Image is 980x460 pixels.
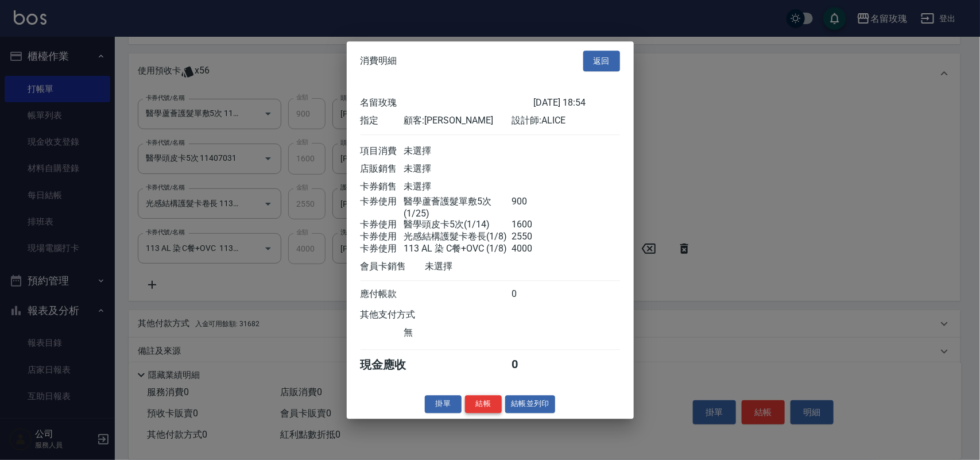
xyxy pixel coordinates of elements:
div: 卡券使用 [361,243,404,255]
div: 1600 [512,219,555,231]
div: [DATE] 18:54 [533,97,620,109]
div: 卡券銷售 [361,181,404,193]
div: 未選擇 [404,181,512,193]
div: 其他支付方式 [361,309,447,321]
div: 指定 [361,115,404,127]
button: 結帳 [465,395,502,413]
div: 未選擇 [425,261,533,273]
div: 顧客: [PERSON_NAME] [404,115,512,127]
div: 會員卡銷售 [361,261,425,273]
div: 卡券使用 [361,219,404,231]
div: 無 [404,327,512,339]
div: 現金應收 [361,357,425,373]
div: 900 [512,196,555,219]
button: 結帳並列印 [505,395,555,413]
div: 0 [512,357,555,373]
button: 返回 [583,51,620,72]
div: 0 [512,288,555,300]
div: 未選擇 [404,145,512,157]
div: 店販銷售 [361,163,404,175]
div: 名留玫瑰 [361,97,533,109]
div: 光感結構護髮卡卷長(1/8) [404,231,512,243]
div: 設計師: ALICE [512,115,619,127]
div: 未選擇 [404,163,512,175]
div: 應付帳款 [361,288,404,300]
button: 掛單 [425,395,462,413]
div: 醫學頭皮卡5次(1/14) [404,219,512,231]
div: 卡券使用 [361,196,404,219]
span: 消費明細 [361,55,397,67]
div: 4000 [512,243,555,255]
div: 項目消費 [361,145,404,157]
div: 卡券使用 [361,231,404,243]
div: 113 AL 染 C餐+OVC (1/8) [404,243,512,255]
div: 2550 [512,231,555,243]
div: 醫學蘆薈護髮單敷5次(1/25) [404,196,512,219]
